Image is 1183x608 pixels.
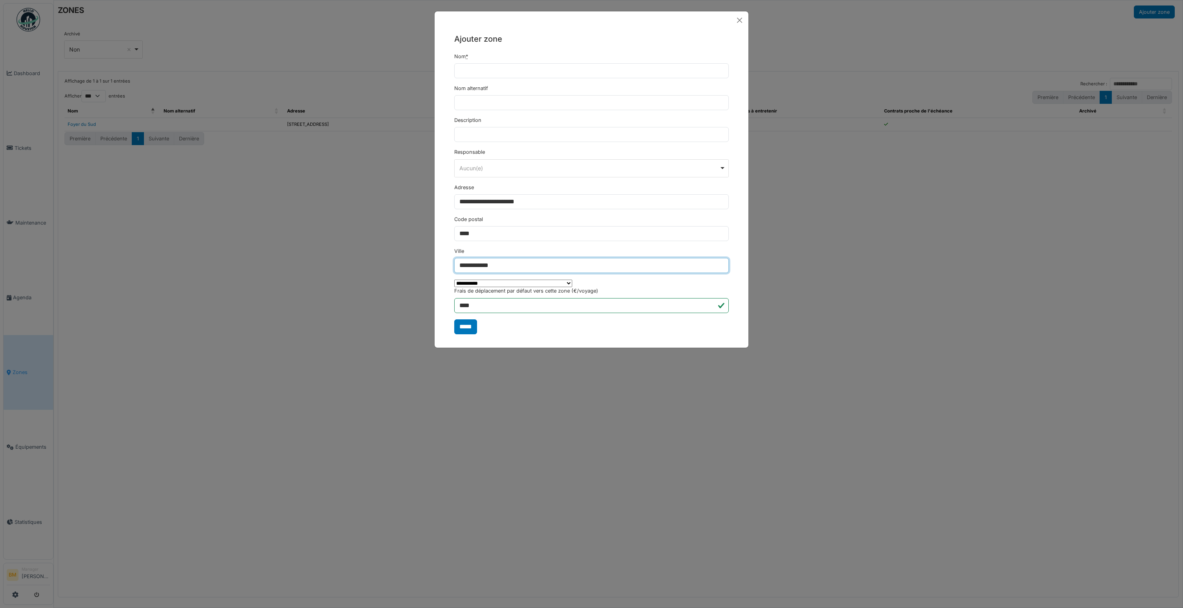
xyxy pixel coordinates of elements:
[454,85,488,92] label: Nom alternatif
[454,53,468,60] label: Nom
[459,164,719,172] div: Aucun(e)
[454,148,485,156] label: Responsable
[454,116,481,124] label: Description
[454,287,598,295] label: Frais de déplacement par défaut vers cette zone (€/voyage)
[454,216,483,223] label: Code postal
[454,184,474,191] label: Adresse
[454,247,464,255] label: Ville
[466,53,468,59] abbr: Requis
[734,15,745,26] button: Close
[454,33,729,45] h5: Ajouter zone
